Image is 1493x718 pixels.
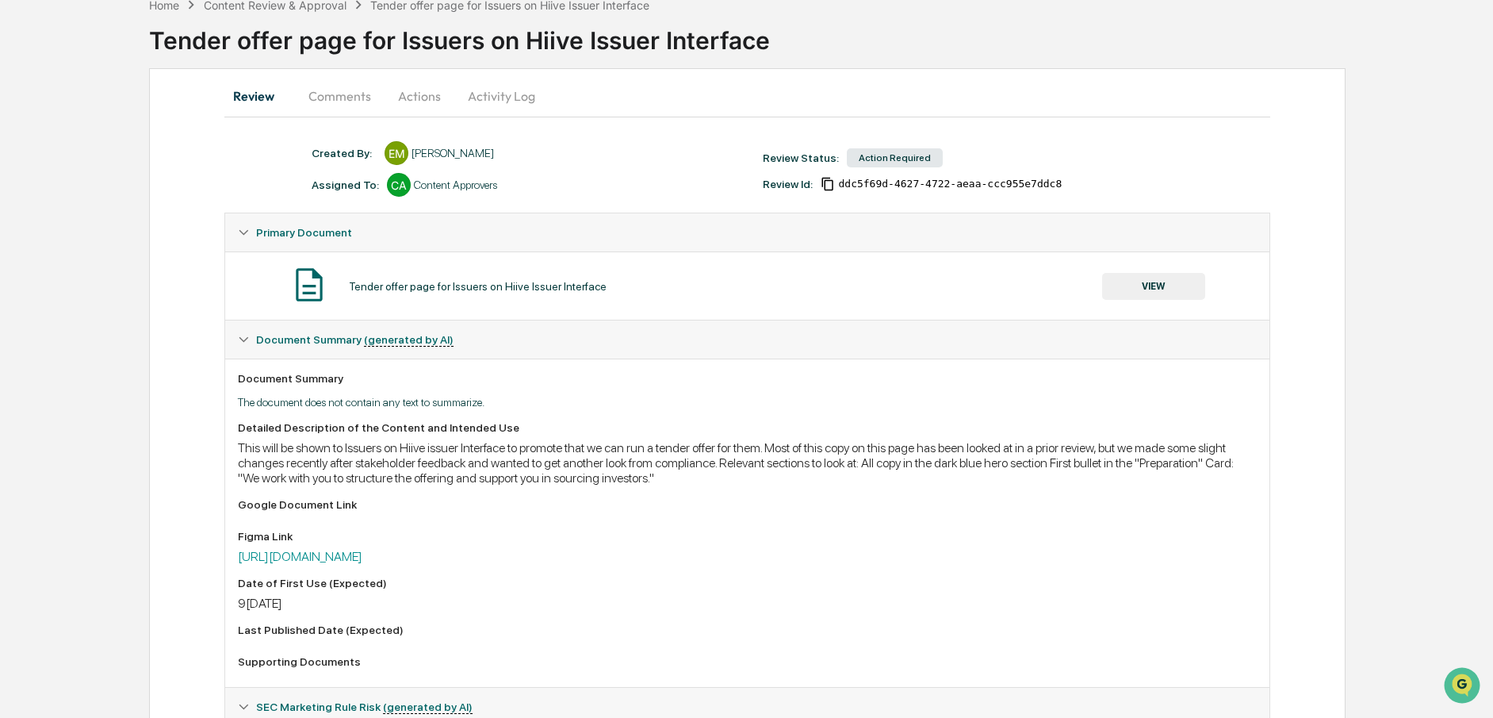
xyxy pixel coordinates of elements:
a: 🔎Data Lookup [10,224,106,252]
div: Supporting Documents [238,655,1256,668]
div: 9[DATE] [238,596,1256,611]
div: Action Required [847,148,943,167]
button: Start new chat [270,126,289,145]
div: Date of First Use (Expected) [238,577,1256,589]
p: How can we help? [16,33,289,59]
div: Review Status: [763,152,839,164]
div: EM [385,141,408,165]
div: Assigned To: [312,179,379,191]
button: VIEW [1102,273,1205,300]
a: [URL][DOMAIN_NAME] [238,549,362,564]
span: Attestations [131,200,197,216]
div: We're available if you need us! [54,137,201,150]
div: 🔎 [16,232,29,244]
p: The document does not contain any text to summarize. [238,396,1256,409]
div: Tender offer page for Issuers on Hiive Issuer Interface [349,280,607,293]
div: Figma Link [238,530,1256,543]
span: Primary Document [256,226,352,239]
div: Document Summary (generated by AI) [225,359,1269,687]
span: Copy Id [821,177,835,191]
div: This will be shown to Issuers on Hiive issuer Interface to promote that we can run a tender offer... [238,440,1256,486]
div: Start new chat [54,121,260,137]
button: Actions [384,77,455,115]
span: Document Summary [256,333,454,346]
button: Comments [296,77,384,115]
iframe: Open customer support [1442,666,1485,708]
input: Clear [41,72,262,89]
button: Activity Log [455,77,548,115]
div: Primary Document [225,213,1269,251]
div: Document Summary [238,372,1256,385]
span: ddc5f69d-4627-4722-aeaa-ccc955e7ddc8 [838,178,1062,190]
span: Preclearance [32,200,102,216]
div: [PERSON_NAME] [412,147,494,159]
a: Powered byPylon [112,268,192,281]
span: SEC Marketing Rule Risk [256,701,473,713]
div: secondary tabs example [224,77,1269,115]
div: Primary Document [225,251,1269,320]
span: Data Lookup [32,230,100,246]
div: 🖐️ [16,202,29,214]
button: Review [224,77,296,115]
img: 1746055101610-c473b297-6a78-478c-a979-82029cc54cd1 [16,121,44,150]
div: CA [387,173,411,197]
div: Content Approvers [414,179,497,191]
div: Google Document Link [238,498,1256,511]
div: Last Published Date (Expected) [238,624,1256,636]
span: Pylon [158,269,192,281]
div: Document Summary (generated by AI) [225,321,1269,359]
div: Detailed Description of the Content and Intended Use [238,421,1256,434]
a: 🖐️Preclearance [10,194,109,222]
div: Review Id: [763,178,813,190]
div: Tender offer page for Issuers on Hiive Issuer Interface [149,13,1493,55]
u: (generated by AI) [383,701,473,714]
img: Document Icon [289,265,329,305]
u: (generated by AI) [364,333,454,347]
div: 🗄️ [115,202,128,214]
div: Created By: ‎ ‎ [312,147,377,159]
a: 🗄️Attestations [109,194,203,222]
